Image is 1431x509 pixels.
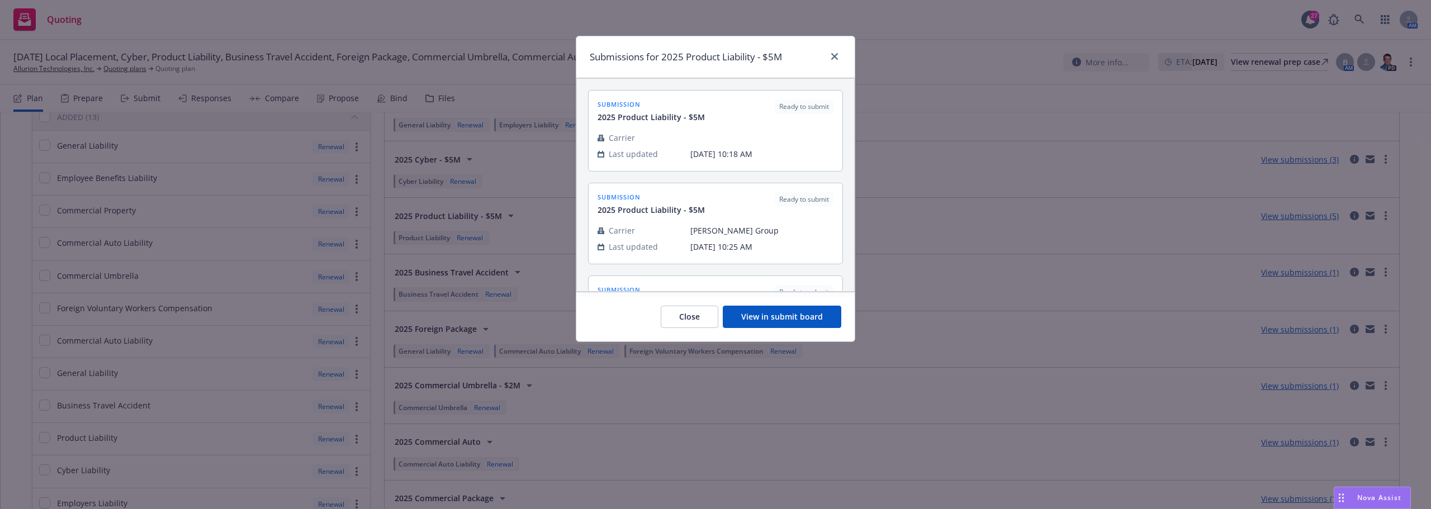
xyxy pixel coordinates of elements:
span: Carrier [609,225,635,236]
span: Carrier [609,132,635,144]
span: submission [598,285,705,294]
a: close [828,50,841,63]
span: [DATE] 10:25 AM [690,241,833,253]
span: submission [598,99,705,109]
span: Nova Assist [1357,493,1401,502]
span: [PERSON_NAME] Group [690,225,833,236]
span: Last updated [609,148,658,160]
span: Last updated [609,241,658,253]
span: Ready to submit [779,194,829,204]
button: View in submit board [723,306,841,328]
button: Close [661,306,718,328]
span: 2025 Product Liability - $5M [598,204,705,216]
span: 2025 Product Liability - $5M [598,111,705,123]
span: submission [598,192,705,202]
button: Nova Assist [1334,487,1411,509]
h1: Submissions for 2025 Product Liability - $5M [590,50,782,64]
span: Ready to submit [779,287,829,297]
span: [DATE] 10:18 AM [690,148,833,160]
div: Drag to move [1334,487,1348,508]
span: Ready to submit [779,102,829,112]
